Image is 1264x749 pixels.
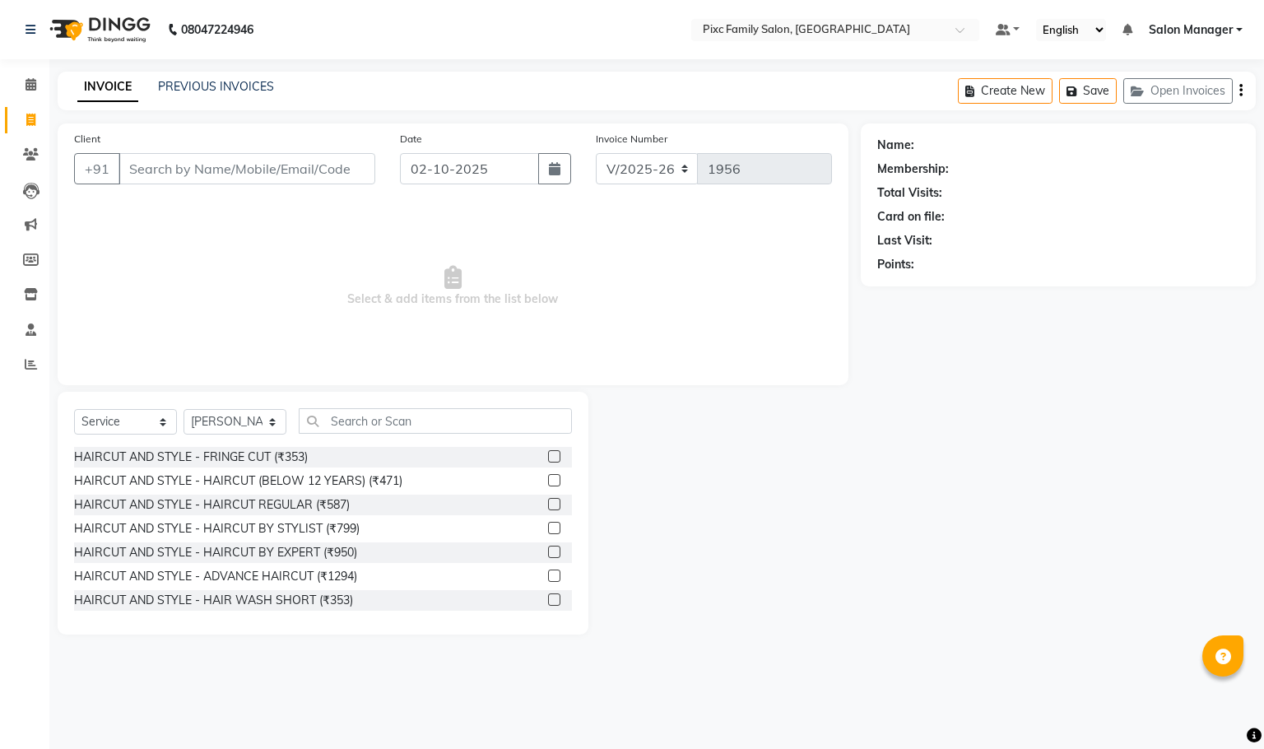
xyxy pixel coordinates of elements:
div: HAIRCUT AND STYLE - HAIRCUT BY EXPERT (₹950) [74,544,357,561]
b: 08047224946 [181,7,253,53]
button: +91 [74,153,120,184]
div: Name: [877,137,914,154]
div: Total Visits: [877,184,942,202]
a: INVOICE [77,72,138,102]
div: Card on file: [877,208,945,226]
label: Client [74,132,100,147]
input: Search by Name/Mobile/Email/Code [118,153,375,184]
button: Create New [958,78,1053,104]
span: Salon Manager [1149,21,1233,39]
div: HAIRCUT AND STYLE - HAIRCUT REGULAR (₹587) [74,496,350,514]
label: Date [400,132,422,147]
input: Search or Scan [299,408,572,434]
label: Invoice Number [596,132,667,147]
div: HAIRCUT AND STYLE - HAIR WASH SHORT (₹353) [74,592,353,609]
img: logo [42,7,155,53]
div: HAIRCUT AND STYLE - ADVANCE HAIRCUT (₹1294) [74,568,357,585]
div: Membership: [877,160,949,178]
a: PREVIOUS INVOICES [158,79,274,94]
div: HAIRCUT AND STYLE - FRINGE CUT (₹353) [74,449,308,466]
div: Last Visit: [877,232,932,249]
div: Points: [877,256,914,273]
div: HAIRCUT AND STYLE - HAIRCUT BY STYLIST (₹799) [74,520,360,537]
button: Save [1059,78,1117,104]
span: Select & add items from the list below [74,204,832,369]
iframe: chat widget [1195,683,1248,733]
button: Open Invoices [1123,78,1233,104]
div: HAIRCUT AND STYLE - HAIRCUT (BELOW 12 YEARS) (₹471) [74,472,402,490]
